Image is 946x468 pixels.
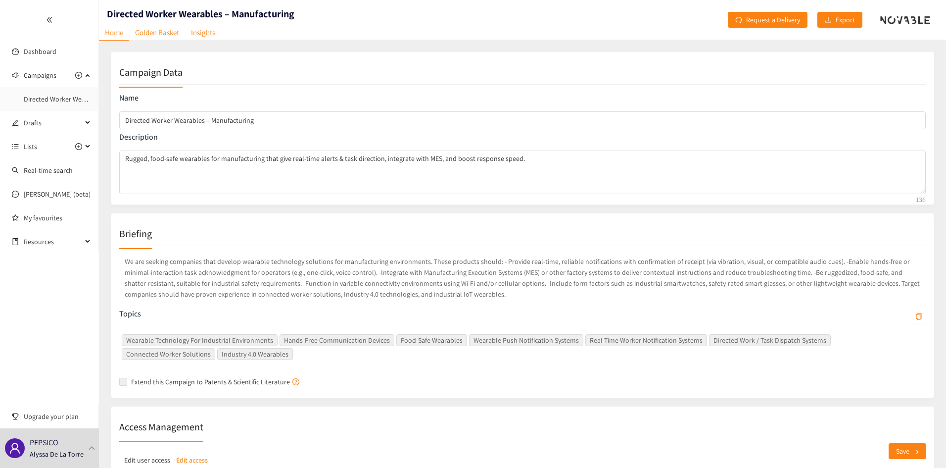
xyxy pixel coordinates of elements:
[24,190,91,199] a: [PERSON_NAME] (beta)
[746,14,800,25] span: Request a Delivery
[75,143,82,150] span: plus-circle
[401,335,463,346] span: Food-Safe Wearables
[585,334,707,346] span: Real-Time Worker Notification Systems
[915,313,922,321] span: copy
[12,238,19,245] span: book
[24,113,82,133] span: Drafts
[12,72,19,79] span: sound
[396,334,467,346] span: Food-Safe Wearables
[126,335,273,346] span: Wearable Technology For Industrial Environments
[185,25,221,40] a: Insights
[836,14,855,25] span: Export
[24,95,152,104] a: Directed Worker Wearables – Manufacturing
[24,166,73,175] a: Real-time search
[119,309,141,319] p: Topics
[24,65,56,85] span: Campaigns
[728,12,807,28] button: redoRequest a Delivery
[24,47,56,56] a: Dashboard
[222,349,288,360] span: Industry 4.0 Wearables
[119,132,926,143] p: Description
[12,143,19,150] span: unordered-list
[107,7,294,21] h1: Directed Worker Wearables – Manufacturing
[119,151,926,194] textarea: campaign description
[9,442,21,454] span: user
[122,348,215,360] span: Connected Worker Solutions
[473,335,579,346] span: Wearable Push Notification Systems
[817,12,862,28] button: downloadExport
[292,378,299,385] span: question-circle
[122,334,278,346] span: Wearable Technology For Industrial Environments
[24,137,37,156] span: Lists
[119,254,926,302] p: We are seeking companies that develop wearable technology solutions for manufacturing environment...
[785,361,946,468] iframe: Chat Widget
[24,208,91,228] a: My favourites
[30,449,84,460] p: Alyssa De La Torre
[24,407,91,426] span: Upgrade your plan
[46,16,53,23] span: double-left
[284,335,390,346] span: Hands-Free Communication Devices
[119,111,926,129] input: campaign name
[709,334,831,346] span: Directed Work / Task Dispatch Systems
[126,349,211,360] span: Connected Worker Solutions
[75,72,82,79] span: plus-circle
[825,16,832,24] span: download
[99,25,129,41] a: Home
[119,420,203,434] h2: Access Management
[119,227,152,241] h2: Briefing
[24,232,82,252] span: Resources
[217,348,293,360] span: Industry 4.0 Wearables
[912,308,926,323] button: Wearable Technology For Industrial EnvironmentsHands-Free Communication DevicesFood-Safe Wearable...
[280,334,394,346] span: Hands-Free Communication Devices
[735,16,742,24] span: redo
[127,376,290,387] span: Extend this Campaign to Patents & Scientific Literature
[713,335,826,346] span: Directed Work / Task Dispatch Systems
[590,335,703,346] span: Real-Time Worker Notification Systems
[295,348,297,360] input: Wearable Technology For Industrial EnvironmentsHands-Free Communication DevicesFood-Safe Wearable...
[119,65,183,79] h2: Campaign Data
[30,436,58,449] p: PEPSICO
[129,25,185,40] a: Golden Basket
[469,334,583,346] span: Wearable Push Notification Systems
[12,413,19,420] span: trophy
[119,93,926,104] p: Name
[12,119,19,126] span: edit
